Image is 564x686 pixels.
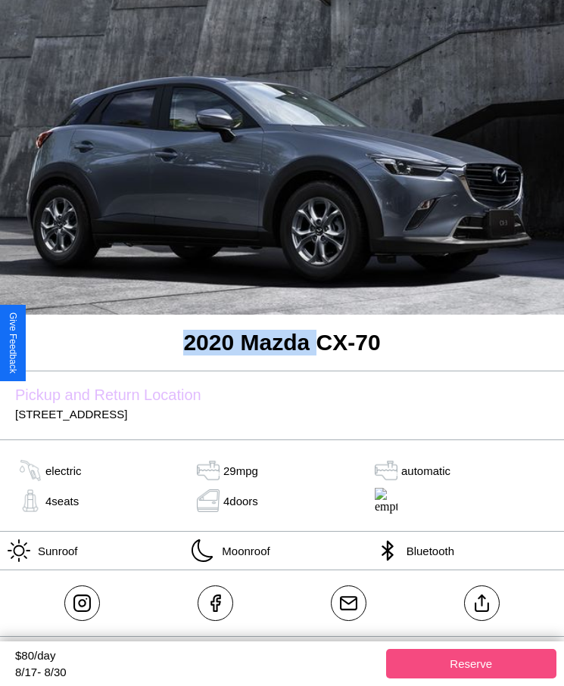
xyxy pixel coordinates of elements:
[45,461,82,481] p: electric
[193,489,223,512] img: door
[371,459,401,482] img: gas
[30,541,78,561] p: Sunroof
[399,541,454,561] p: Bluetooth
[15,666,379,678] div: 8 / 17 - 8 / 30
[214,541,270,561] p: Moonroof
[401,461,450,481] p: automatic
[15,489,45,512] img: gas
[386,649,557,678] button: Reserve
[15,649,379,666] div: $ 80 /day
[223,461,258,481] p: 29 mpg
[45,491,79,511] p: 4 seats
[15,459,45,482] img: gas
[371,488,401,514] img: empty
[15,404,549,424] p: [STREET_ADDRESS]
[193,459,223,482] img: tank
[223,491,258,511] p: 4 doors
[8,312,18,374] div: Give Feedback
[15,637,549,657] p: Hosted By
[15,386,549,404] label: Pickup and Return Location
